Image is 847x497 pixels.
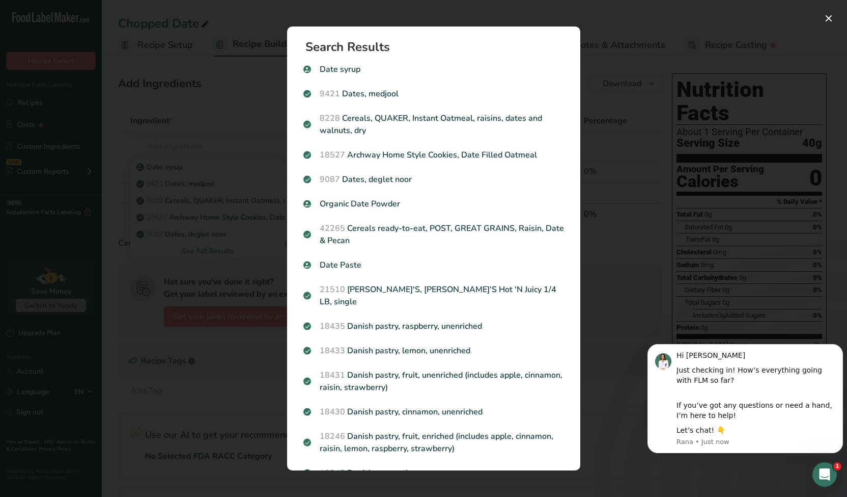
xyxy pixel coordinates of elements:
p: [PERSON_NAME]'S, [PERSON_NAME]'S Hot 'N Juicy 1/4 LB, single [303,283,564,308]
p: Organic Date Powder [303,198,564,210]
p: Cereals ready-to-eat, POST, GREAT GRAINS, Raisin, Date & Pecan [303,222,564,247]
span: 18433 [320,345,345,356]
p: Date Paste [303,259,564,271]
span: 9087 [320,174,340,185]
p: Danish pastry, lemon, unenriched [303,345,564,357]
span: 42265 [320,223,345,234]
p: Dates, medjool [303,88,564,100]
p: Danish pastry, fruit, unenriched (includes apple, cinnamon, raisin, strawberry) [303,369,564,394]
span: 18527 [320,149,345,161]
p: Dates, deglet noor [303,173,564,186]
p: Danish pastry, cheese [303,467,564,479]
span: 1 [833,462,841,470]
span: 9421 [320,88,340,99]
p: Danish pastry, cinnamon, unenriched [303,406,564,418]
iframe: Intercom live chat [812,462,837,487]
p: Cereals, QUAKER, Instant Oatmeal, raisins, dates and walnuts, dry [303,112,564,137]
span: 8228 [320,113,340,124]
iframe: Intercom notifications message [643,329,847,469]
span: 18435 [320,321,345,332]
span: 18245 [320,467,345,479]
p: Danish pastry, raspberry, unenriched [303,320,564,332]
h1: Search Results [305,41,570,53]
span: 21510 [320,284,345,295]
p: Archway Home Style Cookies, Date Filled Oatmeal [303,149,564,161]
p: Date syrup [303,63,564,75]
span: 18246 [320,431,345,442]
p: Danish pastry, fruit, enriched (includes apple, cinnamon, raisin, lemon, raspberry, strawberry) [303,430,564,455]
span: 18430 [320,406,345,417]
span: 18431 [320,370,345,381]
